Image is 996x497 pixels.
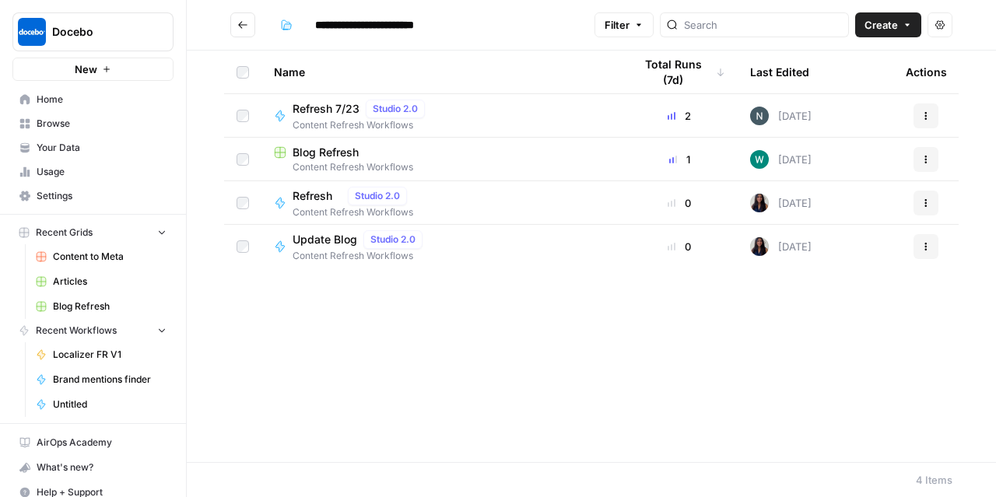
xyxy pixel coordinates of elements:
[750,194,769,212] img: rox323kbkgutb4wcij4krxobkpon
[633,108,725,124] div: 2
[13,456,173,479] div: What's new?
[274,145,608,174] a: Blog RefreshContent Refresh Workflows
[633,195,725,211] div: 0
[37,141,167,155] span: Your Data
[293,205,413,219] span: Content Refresh Workflows
[12,87,174,112] a: Home
[53,348,167,362] span: Localizer FR V1
[75,61,97,77] span: New
[916,472,952,488] div: 4 Items
[36,226,93,240] span: Recent Grids
[750,107,812,125] div: [DATE]
[37,165,167,179] span: Usage
[29,342,174,367] a: Localizer FR V1
[53,275,167,289] span: Articles
[37,93,167,107] span: Home
[53,373,167,387] span: Brand mentions finder
[293,101,359,117] span: Refresh 7/23
[12,111,174,136] a: Browse
[855,12,921,37] button: Create
[230,12,255,37] button: Go back
[12,58,174,81] button: New
[633,51,725,93] div: Total Runs (7d)
[373,102,418,116] span: Studio 2.0
[274,100,608,132] a: Refresh 7/23Studio 2.0Content Refresh Workflows
[355,189,400,203] span: Studio 2.0
[29,294,174,319] a: Blog Refresh
[274,187,608,219] a: RefreshStudio 2.0Content Refresh Workflows
[12,221,174,244] button: Recent Grids
[53,250,167,264] span: Content to Meta
[12,319,174,342] button: Recent Workflows
[293,188,342,204] span: Refresh
[293,118,431,132] span: Content Refresh Workflows
[274,160,608,174] span: Content Refresh Workflows
[750,237,812,256] div: [DATE]
[864,17,898,33] span: Create
[633,239,725,254] div: 0
[37,189,167,203] span: Settings
[594,12,654,37] button: Filter
[370,233,416,247] span: Studio 2.0
[605,17,630,33] span: Filter
[29,367,174,392] a: Brand mentions finder
[12,12,174,51] button: Workspace: Docebo
[750,194,812,212] div: [DATE]
[633,152,725,167] div: 1
[750,150,769,169] img: vaiar9hhcrg879pubqop5lsxqhgw
[274,51,608,93] div: Name
[53,299,167,313] span: Blog Refresh
[906,51,947,93] div: Actions
[293,145,359,160] span: Blog Refresh
[750,150,812,169] div: [DATE]
[37,117,167,131] span: Browse
[293,249,429,263] span: Content Refresh Workflows
[29,392,174,417] a: Untitled
[53,397,167,411] span: Untitled
[18,18,46,46] img: Docebo Logo
[52,24,146,40] span: Docebo
[12,455,174,480] button: What's new?
[37,436,167,450] span: AirOps Academy
[750,237,769,256] img: rox323kbkgutb4wcij4krxobkpon
[29,269,174,294] a: Articles
[274,230,608,263] a: Update BlogStudio 2.0Content Refresh Workflows
[12,135,174,160] a: Your Data
[12,430,174,455] a: AirOps Academy
[750,51,809,93] div: Last Edited
[36,324,117,338] span: Recent Workflows
[12,184,174,208] a: Settings
[684,17,842,33] input: Search
[29,244,174,269] a: Content to Meta
[293,232,357,247] span: Update Blog
[12,159,174,184] a: Usage
[750,107,769,125] img: mfx9qxiwvwbk9y2m949wqpoopau8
